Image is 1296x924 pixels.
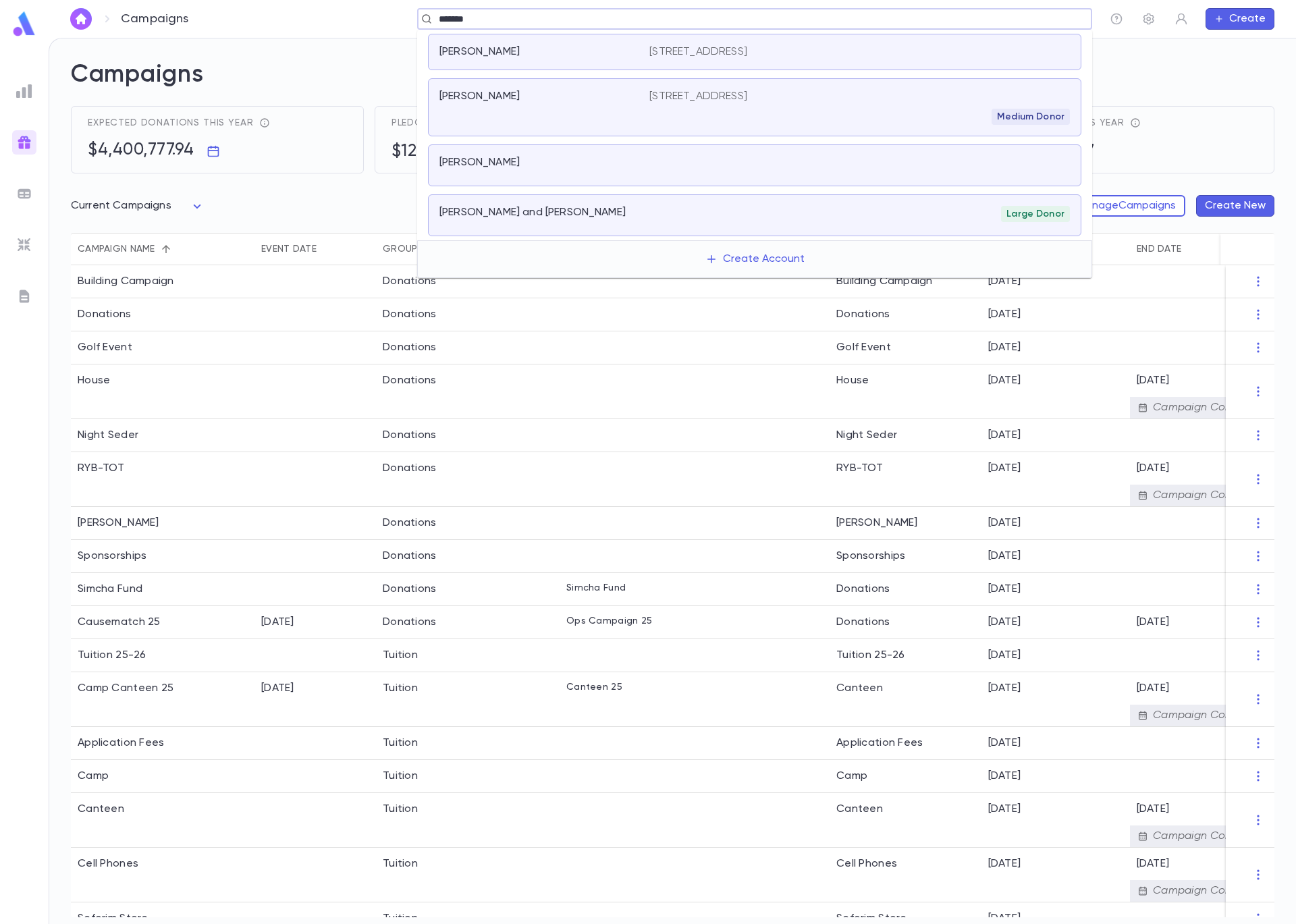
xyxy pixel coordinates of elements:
[830,265,981,298] div: Building Campaign
[566,616,652,626] p: Ops Campaign 25
[988,308,1021,321] p: [DATE]
[78,341,132,354] div: Golf Event
[261,682,294,695] div: 7/1/2025
[1130,880,1278,902] div: Campaign Complete
[1181,238,1203,260] button: Sort
[1137,682,1272,695] p: [DATE]
[78,649,146,662] div: Tuition 25-26
[830,419,981,452] div: Night Seder
[830,848,981,902] div: Cell Phones
[155,238,177,260] button: Sort
[383,308,437,321] div: Donations
[1137,616,1169,629] p: [DATE]
[71,200,171,211] span: Current Campaigns
[1130,485,1278,506] div: Campaign Complete
[988,341,1021,354] p: [DATE]
[988,857,1021,871] p: [DATE]
[1068,195,1185,217] button: ManageCampaigns
[1137,857,1272,871] p: [DATE]
[391,117,546,128] span: Pledges current campaigns
[439,45,520,59] p: [PERSON_NAME]
[383,616,437,629] div: Donations
[383,549,437,563] div: Donations
[988,462,1021,475] p: [DATE]
[988,374,1021,387] p: [DATE]
[73,13,89,24] img: home_white.a664292cf8c1dea59945f0da9f25487c.svg
[78,516,159,530] div: Shakla Vitarya
[649,45,747,59] p: [STREET_ADDRESS]
[988,682,1021,695] p: [DATE]
[78,769,109,783] div: Camp
[78,582,142,596] div: Simcha Fund
[439,156,520,169] p: [PERSON_NAME]
[988,616,1021,629] p: [DATE]
[78,374,110,387] div: House
[383,233,417,265] div: Group
[830,639,981,672] div: Tuition 25-26
[695,246,815,272] button: Create Account
[988,736,1021,750] p: [DATE]
[78,549,146,563] div: Sponsorships
[78,308,132,321] div: Donations
[391,142,496,162] h5: $12,119,106.68
[1137,803,1272,816] p: [DATE]
[439,206,626,219] p: [PERSON_NAME] and [PERSON_NAME]
[988,549,1021,563] p: [DATE]
[1137,374,1272,387] p: [DATE]
[992,111,1070,122] span: Medium Donor
[1137,233,1181,265] div: End Date
[649,90,747,103] p: [STREET_ADDRESS]
[1137,462,1272,475] p: [DATE]
[383,769,418,783] div: Tuition
[1130,233,1278,265] div: End Date
[383,462,437,475] div: Donations
[261,616,294,629] div: 5/21/2025
[78,429,138,442] div: Night Seder
[254,117,270,128] div: reflects total pledges + recurring donations expected throughout the year
[1130,397,1278,418] div: Campaign Complete
[383,374,437,387] div: Donations
[830,452,981,507] div: RYB-TOT
[383,429,437,442] div: Donations
[16,134,32,151] img: campaigns_gradient.17ab1fa96dd0f67c2e976ce0b3818124.svg
[71,193,205,219] div: Current Campaigns
[383,857,418,871] div: Tuition
[830,672,981,727] div: Canteen
[78,736,164,750] div: Application Fees
[121,11,189,26] p: Campaigns
[78,233,155,265] div: Campaign name
[566,682,622,692] p: Canteen 25
[88,140,194,161] h5: $4,400,777.94
[11,11,38,37] img: logo
[383,341,437,354] div: Donations
[988,429,1021,442] p: [DATE]
[383,682,418,695] div: Tuition
[383,803,418,816] div: Tuition
[1130,705,1278,726] div: Campaign Complete
[830,573,981,606] div: Donations
[988,275,1021,288] p: [DATE]
[383,275,437,288] div: Donations
[16,237,32,253] img: imports_grey.530a8a0e642e233f2baf0ef88e8c9fcb.svg
[988,516,1021,530] p: [DATE]
[88,117,254,128] span: Expected donations this year
[998,142,1095,162] h5: $1,158,747.67
[830,606,981,639] div: Donations
[71,233,254,265] div: Campaign name
[830,298,981,331] div: Donations
[439,90,520,103] p: [PERSON_NAME]
[830,331,981,364] div: Golf Event
[988,769,1021,783] p: [DATE]
[1196,195,1274,217] button: Create New
[830,760,981,793] div: Camp
[254,233,376,265] div: Event Date
[988,803,1021,816] p: [DATE]
[78,616,161,629] div: Causematch 25
[830,540,981,573] div: Sponsorships
[78,462,124,475] div: RYB-TOT
[1001,209,1070,219] span: Large Donor
[376,233,560,265] div: Group
[988,649,1021,662] p: [DATE]
[71,60,1274,106] h2: Campaigns
[830,507,981,540] div: [PERSON_NAME]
